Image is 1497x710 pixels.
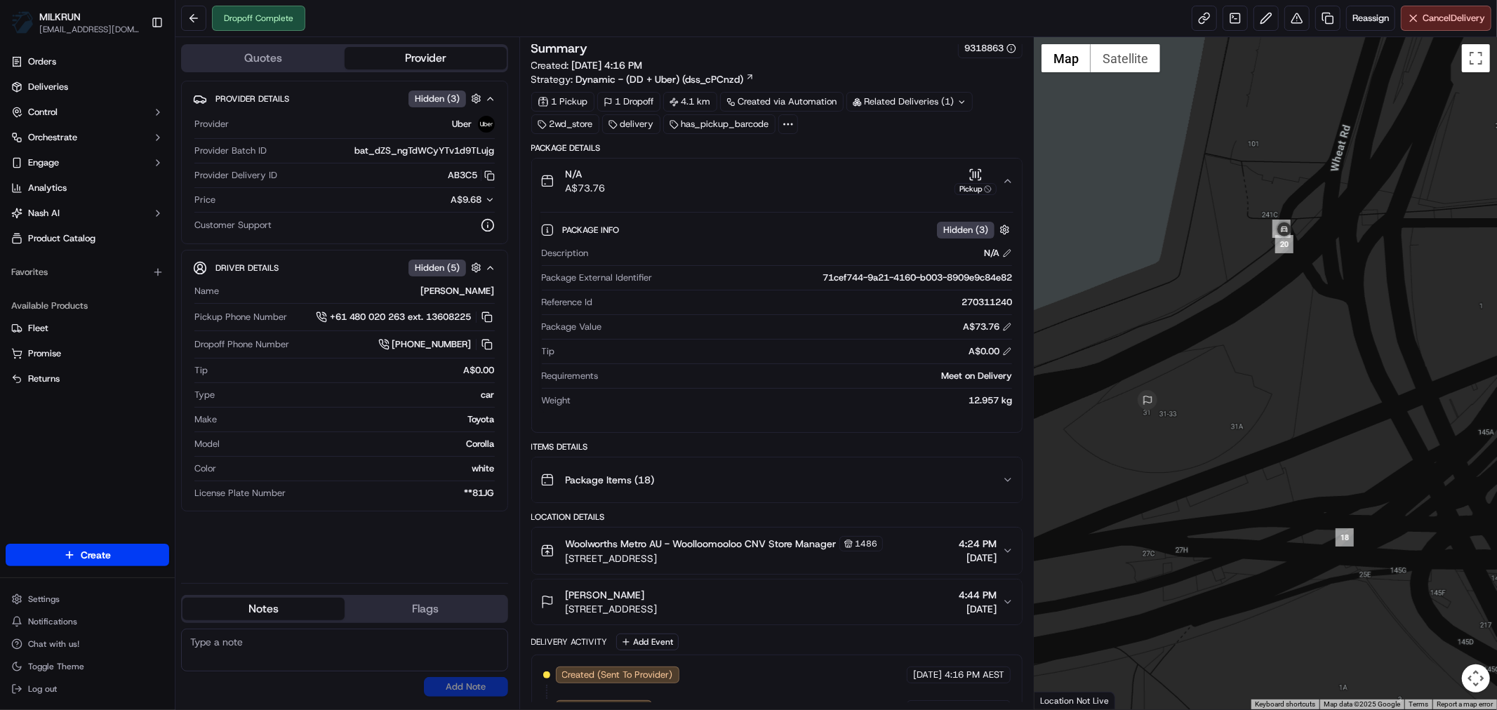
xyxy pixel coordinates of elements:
[846,92,973,112] div: Related Deliveries (1)
[6,126,169,149] button: Orchestrate
[984,247,1012,260] div: N/A
[1038,691,1084,709] img: Google
[913,669,942,681] span: [DATE]
[599,296,1012,309] div: 270311240
[532,528,1022,574] button: Woolworths Metro AU - Woolloomooloo CNV Store Manager1486[STREET_ADDRESS]4:24 PM[DATE]
[6,101,169,123] button: Control
[371,194,495,206] button: A$9.68
[959,588,997,602] span: 4:44 PM
[602,114,660,134] div: delivery
[222,462,495,475] div: white
[563,225,623,236] span: Package Info
[193,256,496,279] button: Driver DetailsHidden (5)
[225,285,495,297] div: [PERSON_NAME]
[194,438,220,450] span: Model
[1462,664,1490,692] button: Map camera controls
[11,11,34,34] img: MILKRUN
[969,345,1012,358] div: A$0.00
[663,92,717,112] div: 4.1 km
[1275,235,1293,253] div: 20
[572,59,643,72] span: [DATE] 4:16 PM
[182,598,345,620] button: Notes
[954,168,997,195] button: Pickup
[408,259,485,276] button: Hidden (5)
[81,548,111,562] span: Create
[408,90,485,107] button: Hidden (3)
[542,272,653,284] span: Package External Identifier
[345,47,507,69] button: Provider
[6,368,169,390] button: Returns
[28,232,95,245] span: Product Catalog
[604,370,1012,382] div: Meet on Delivery
[6,295,169,317] div: Available Products
[415,93,460,105] span: Hidden ( 3 )
[566,167,606,181] span: N/A
[6,261,169,283] div: Favorites
[28,347,61,360] span: Promise
[345,598,507,620] button: Flags
[28,55,56,68] span: Orders
[542,394,571,407] span: Weight
[532,580,1022,624] button: [PERSON_NAME][STREET_ADDRESS]4:44 PM[DATE]
[566,602,658,616] span: [STREET_ADDRESS]
[28,322,48,335] span: Fleet
[28,81,68,93] span: Deliveries
[378,337,495,352] a: [PHONE_NUMBER]
[28,156,59,169] span: Engage
[215,93,289,105] span: Provider Details
[6,679,169,699] button: Log out
[954,183,997,195] div: Pickup
[222,413,495,426] div: Toyota
[720,92,844,112] a: Created via Automation
[6,51,169,73] a: Orders
[194,338,289,351] span: Dropoff Phone Number
[194,311,287,323] span: Pickup Phone Number
[316,309,495,325] a: +61 480 020 263 ext. 13608225
[194,169,277,182] span: Provider Delivery ID
[6,589,169,609] button: Settings
[194,145,267,157] span: Provider Batch ID
[28,661,84,672] span: Toggle Theme
[330,311,472,323] span: +61 480 020 263 ext. 13608225
[959,602,997,616] span: [DATE]
[531,636,608,648] div: Delivery Activity
[28,638,79,650] span: Chat with us!
[959,551,997,565] span: [DATE]
[566,551,883,565] span: [STREET_ADDRESS]
[1336,528,1354,547] div: 18
[566,181,606,195] span: A$73.76
[194,389,215,401] span: Type
[182,47,345,69] button: Quotes
[6,634,169,654] button: Chat with us!
[542,321,602,333] span: Package Value
[531,42,588,55] h3: Summary
[566,588,645,602] span: [PERSON_NAME]
[6,6,145,39] button: MILKRUNMILKRUN[EMAIL_ADDRESS][DOMAIN_NAME]
[415,262,460,274] span: Hidden ( 5 )
[1401,6,1491,31] button: CancelDelivery
[1423,12,1485,25] span: Cancel Delivery
[531,511,1023,523] div: Location Details
[663,114,776,134] div: has_pickup_barcode
[28,131,77,144] span: Orchestrate
[532,457,1022,502] button: Package Items (18)
[6,227,169,250] a: Product Catalog
[542,247,589,260] span: Description
[542,296,593,309] span: Reference Id
[964,42,1016,55] button: 9318863
[542,370,599,382] span: Requirements
[39,10,81,24] span: MILKRUN
[453,118,472,130] span: Uber
[193,87,496,110] button: Provider DetailsHidden (3)
[194,194,215,206] span: Price
[1346,6,1395,31] button: Reassign
[566,537,837,551] span: Woolworths Metro AU - Woolloomooloo CNV Store Manager
[1409,700,1428,708] a: Terms (opens in new tab)
[531,114,599,134] div: 2wd_store
[39,24,140,35] button: [EMAIL_ADDRESS][DOMAIN_NAME]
